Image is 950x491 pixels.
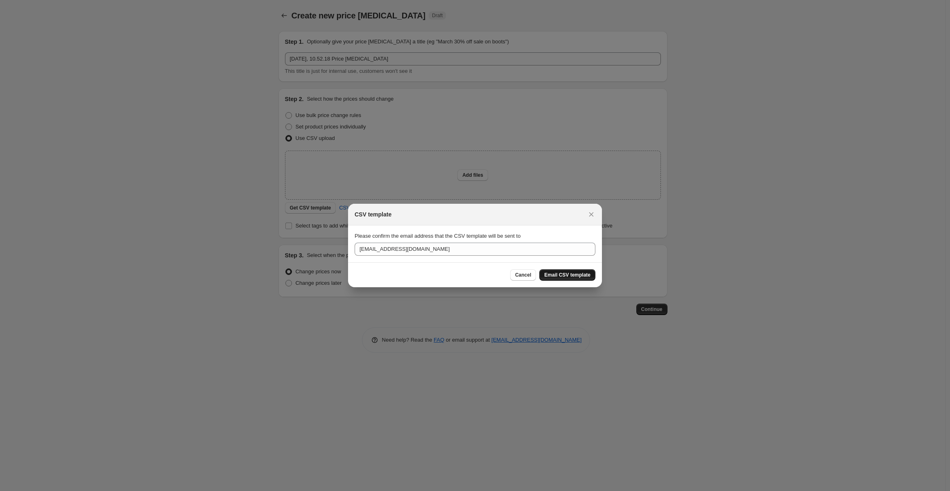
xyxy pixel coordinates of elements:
button: Email CSV template [539,269,595,281]
h2: CSV template [355,210,391,218]
button: Cancel [510,269,536,281]
span: Cancel [515,272,531,278]
span: Please confirm the email address that the CSV template will be sent to [355,233,520,239]
button: Close [586,209,597,220]
span: Email CSV template [544,272,590,278]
